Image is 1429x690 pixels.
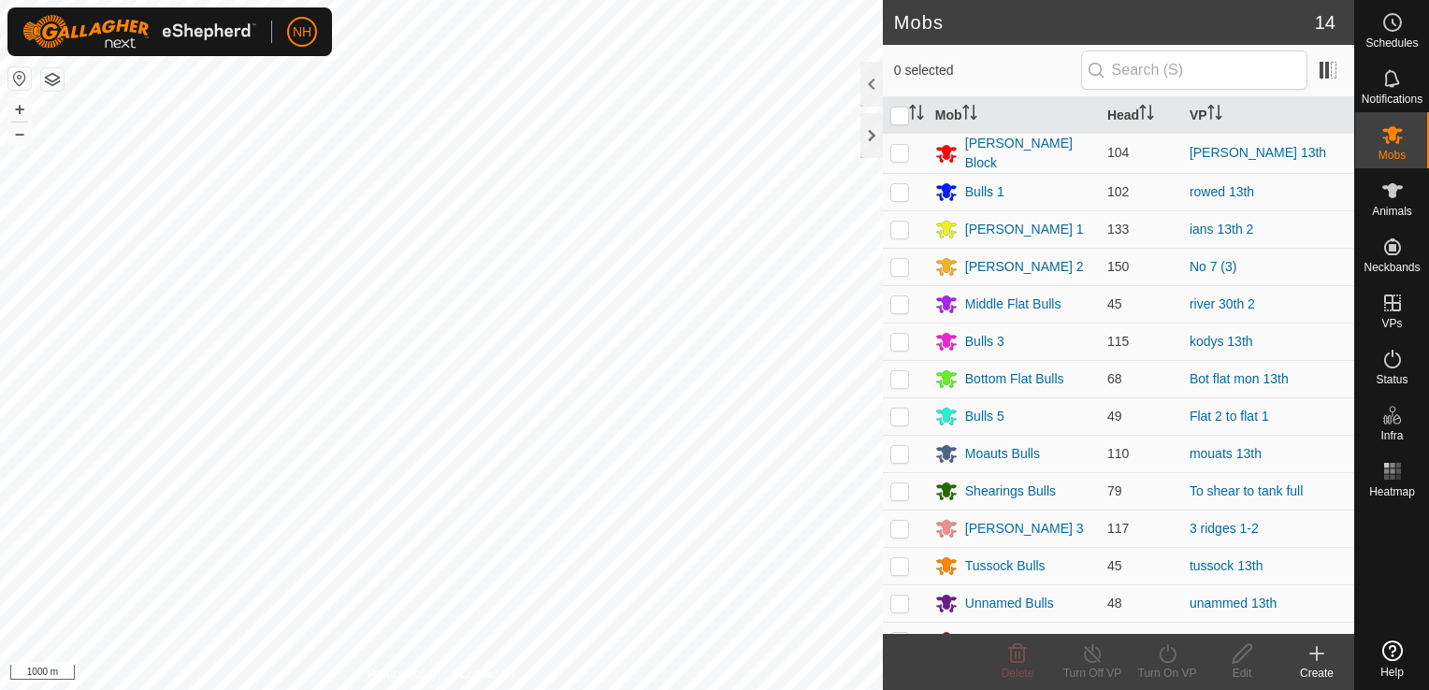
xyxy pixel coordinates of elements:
[1190,521,1259,536] a: 3 ridges 1-2
[1107,259,1129,274] span: 150
[368,666,438,683] a: Privacy Policy
[1376,374,1407,385] span: Status
[1107,222,1129,237] span: 133
[460,666,515,683] a: Contact Us
[1279,665,1354,682] div: Create
[965,519,1084,539] div: [PERSON_NAME] 3
[965,444,1040,464] div: Moauts Bulls
[1365,37,1418,49] span: Schedules
[965,482,1056,501] div: Shearings Bulls
[894,61,1081,80] span: 0 selected
[1081,50,1307,90] input: Search (S)
[1205,665,1279,682] div: Edit
[1107,334,1129,349] span: 115
[1355,633,1429,685] a: Help
[1107,371,1122,386] span: 68
[1107,296,1122,311] span: 45
[965,182,1004,202] div: Bulls 1
[1055,665,1130,682] div: Turn Off VP
[965,556,1046,576] div: Tussock Bulls
[1364,262,1420,273] span: Neckbands
[1190,259,1237,274] a: No 7 (3)
[1190,371,1289,386] a: Bot flat mon 13th
[1190,446,1262,461] a: mouats 13th
[1107,145,1129,160] span: 104
[1002,667,1034,680] span: Delete
[293,22,311,42] span: NH
[1100,97,1182,134] th: Head
[1107,558,1122,573] span: 45
[1381,318,1402,329] span: VPs
[1190,633,1265,648] a: Gravel pit (4)
[965,295,1061,314] div: Middle Flat Bulls
[1369,486,1415,497] span: Heatmap
[1190,558,1263,573] a: tussock 13th
[1190,409,1269,424] a: Flat 2 to flat 1
[1107,184,1129,199] span: 102
[1190,184,1254,199] a: rowed 13th
[965,631,1055,651] div: Gravel Pit Bulls
[1182,97,1354,134] th: VP
[1107,446,1129,461] span: 110
[8,67,31,90] button: Reset Map
[962,108,977,122] p-sorticon: Activate to sort
[1107,521,1129,536] span: 117
[1139,108,1154,122] p-sorticon: Activate to sort
[894,11,1315,34] h2: Mobs
[965,332,1004,352] div: Bulls 3
[8,98,31,121] button: +
[965,134,1092,173] div: [PERSON_NAME] Block
[965,257,1084,277] div: [PERSON_NAME] 2
[8,122,31,145] button: –
[1380,667,1404,678] span: Help
[1190,222,1254,237] a: ians 13th 2
[909,108,924,122] p-sorticon: Activate to sort
[1207,108,1222,122] p-sorticon: Activate to sort
[1107,409,1122,424] span: 49
[1190,296,1255,311] a: river 30th 2
[1190,596,1277,611] a: unammed 13th
[1378,150,1406,161] span: Mobs
[965,594,1054,613] div: Unnamed Bulls
[928,97,1100,134] th: Mob
[1107,633,1122,648] span: 29
[1190,145,1326,160] a: [PERSON_NAME] 13th
[965,220,1084,239] div: [PERSON_NAME] 1
[1107,596,1122,611] span: 48
[965,369,1064,389] div: Bottom Flat Bulls
[1372,206,1412,217] span: Animals
[1130,665,1205,682] div: Turn On VP
[1107,483,1122,498] span: 79
[1190,483,1303,498] a: To shear to tank full
[22,15,256,49] img: Gallagher Logo
[965,407,1004,426] div: Bulls 5
[1190,334,1253,349] a: kodys 13th
[1362,93,1422,105] span: Notifications
[1380,430,1403,441] span: Infra
[41,68,64,91] button: Map Layers
[1315,8,1335,36] span: 14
